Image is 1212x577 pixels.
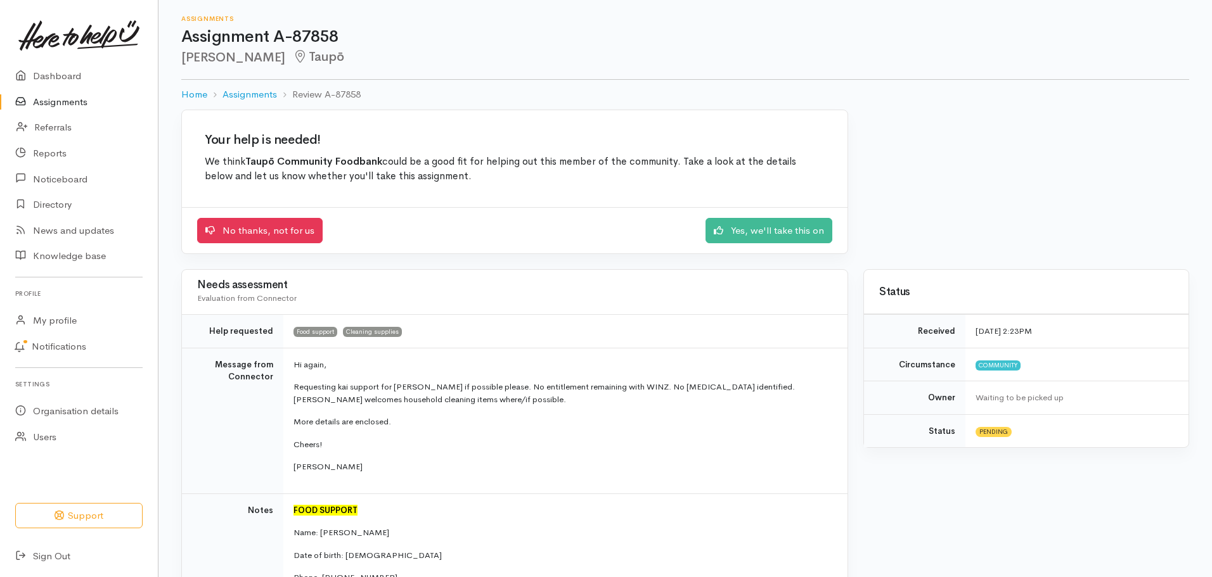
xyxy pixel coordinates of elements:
span: Cleaning supplies [343,327,402,337]
td: Help requested [182,315,283,348]
h3: Status [879,286,1173,298]
td: Message from Connector [182,348,283,493]
p: Hi again, [293,358,832,371]
h2: Your help is needed! [205,133,825,147]
p: Requesting kai support for [PERSON_NAME] if possible please. No entitlement remaining with WINZ. ... [293,381,832,405]
a: Home [181,87,207,102]
p: We think could be a good fit for helping out this member of the community. Take a look at the det... [205,155,825,184]
p: Date of birth: [DEMOGRAPHIC_DATA] [293,549,832,562]
h3: Needs assessment [197,279,832,291]
a: Assignments [222,87,277,102]
p: Name: [PERSON_NAME] [293,526,832,539]
font: FOOD SUPPORT [293,505,358,516]
div: Waiting to be picked up [976,391,1173,404]
button: Support [15,503,143,529]
h1: Assignment A-87858 [181,28,1189,46]
p: Cheers! [293,438,832,451]
span: Food support [293,327,337,337]
li: Review A-87858 [277,87,361,102]
time: [DATE] 2:23PM [976,326,1032,336]
td: Received [864,315,965,348]
span: Evaluation from Connector [197,293,297,303]
h6: Profile [15,285,143,302]
b: Taupō Community Foodbank [245,155,382,168]
td: Status [864,414,965,447]
span: Taupō [293,49,344,65]
h6: Settings [15,376,143,393]
h2: [PERSON_NAME] [181,50,1189,65]
a: Yes, we'll take this on [706,218,832,244]
td: Owner [864,381,965,415]
p: More details are enclosed. [293,415,832,428]
span: Community [976,360,1021,371]
nav: breadcrumb [181,80,1189,110]
td: Circumstance [864,348,965,381]
p: [PERSON_NAME] [293,460,832,473]
h6: Assignments [181,15,1189,22]
span: Pending [976,427,1012,437]
a: No thanks, not for us [197,218,323,244]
